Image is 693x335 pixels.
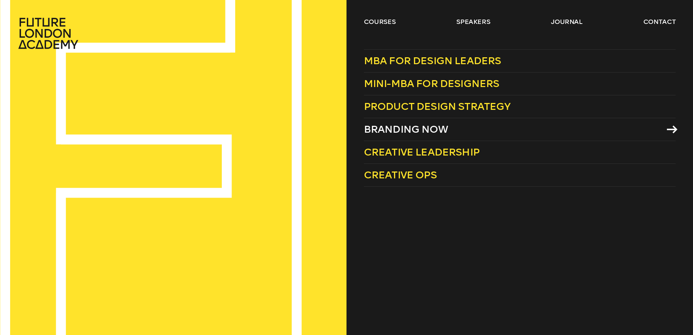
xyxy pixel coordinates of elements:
[364,95,676,118] a: Product Design Strategy
[364,55,501,67] span: MBA for Design Leaders
[364,164,676,187] a: Creative Ops
[364,146,480,158] span: Creative Leadership
[364,17,396,26] a: courses
[364,100,511,112] span: Product Design Strategy
[456,17,490,26] a: speakers
[364,73,676,95] a: Mini-MBA for Designers
[364,141,676,164] a: Creative Leadership
[551,17,582,26] a: journal
[364,78,499,90] span: Mini-MBA for Designers
[364,169,437,181] span: Creative Ops
[364,49,676,73] a: MBA for Design Leaders
[364,118,676,141] a: Branding Now
[643,17,676,26] a: contact
[364,123,448,135] span: Branding Now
